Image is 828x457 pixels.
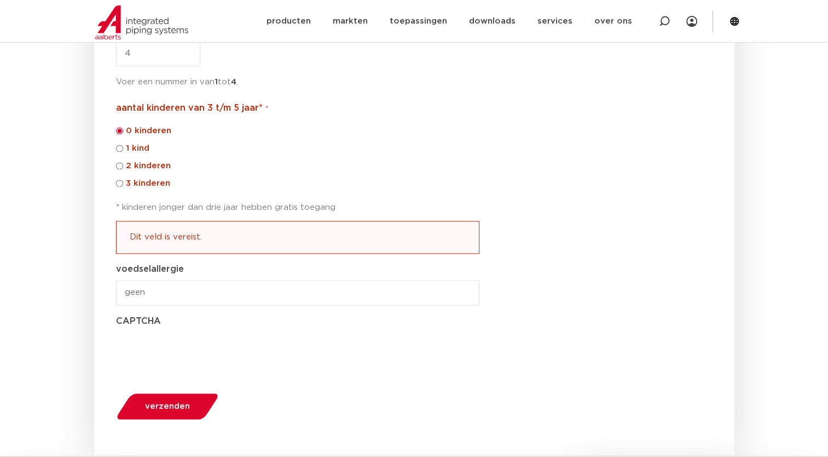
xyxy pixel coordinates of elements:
[116,221,480,254] div: Dit veld is vereist.
[116,315,161,328] label: CAPTCHA
[231,78,236,86] strong: 4
[116,192,480,216] div: * kinderen jonger dan drie jaar hebben gratis toegang
[112,392,222,420] button: verzenden
[126,177,170,190] label: 3 kinderen
[215,78,218,86] strong: 1
[116,262,184,276] label: voedselallergie
[116,66,480,91] div: Voer een nummer in van tot .
[126,159,171,173] label: 2 kinderen
[116,332,282,375] iframe: reCAPTCHA
[116,100,480,118] legend: aantal kinderen van 3 t/m 5 jaar*
[145,402,190,410] span: verzenden
[126,142,149,155] label: 1 kind
[126,124,171,138] label: 0 kinderen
